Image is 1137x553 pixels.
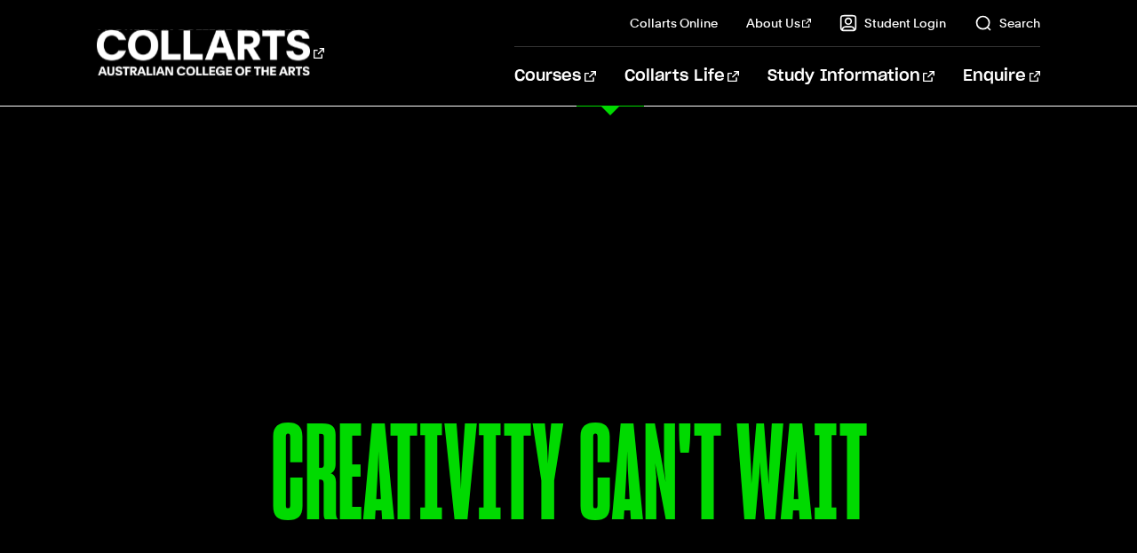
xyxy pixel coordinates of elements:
a: Study Information [767,47,934,106]
a: Courses [514,47,595,106]
a: Student Login [839,14,946,32]
a: Search [974,14,1040,32]
div: Go to homepage [97,28,324,78]
p: CREATIVITY CAN'T WAIT [97,407,1040,553]
a: Collarts Life [624,47,739,106]
a: About Us [746,14,812,32]
a: Collarts Online [630,14,718,32]
a: Enquire [963,47,1040,106]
